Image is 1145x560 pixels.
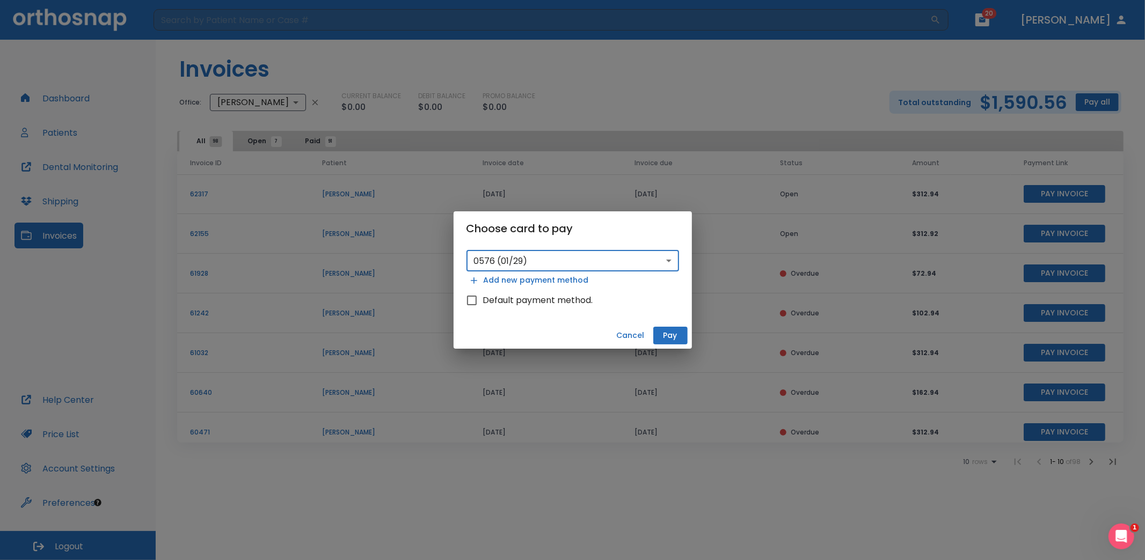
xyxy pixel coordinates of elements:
[466,271,593,289] button: Add new payment method
[1131,524,1139,532] span: 1
[653,327,688,344] button: Pay
[1108,524,1134,549] iframe: Intercom live chat
[612,327,649,344] button: Cancel
[466,250,679,271] div: 0576 (01/29)
[454,211,692,246] h2: Choose card to pay
[483,294,593,307] span: Default payment method.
